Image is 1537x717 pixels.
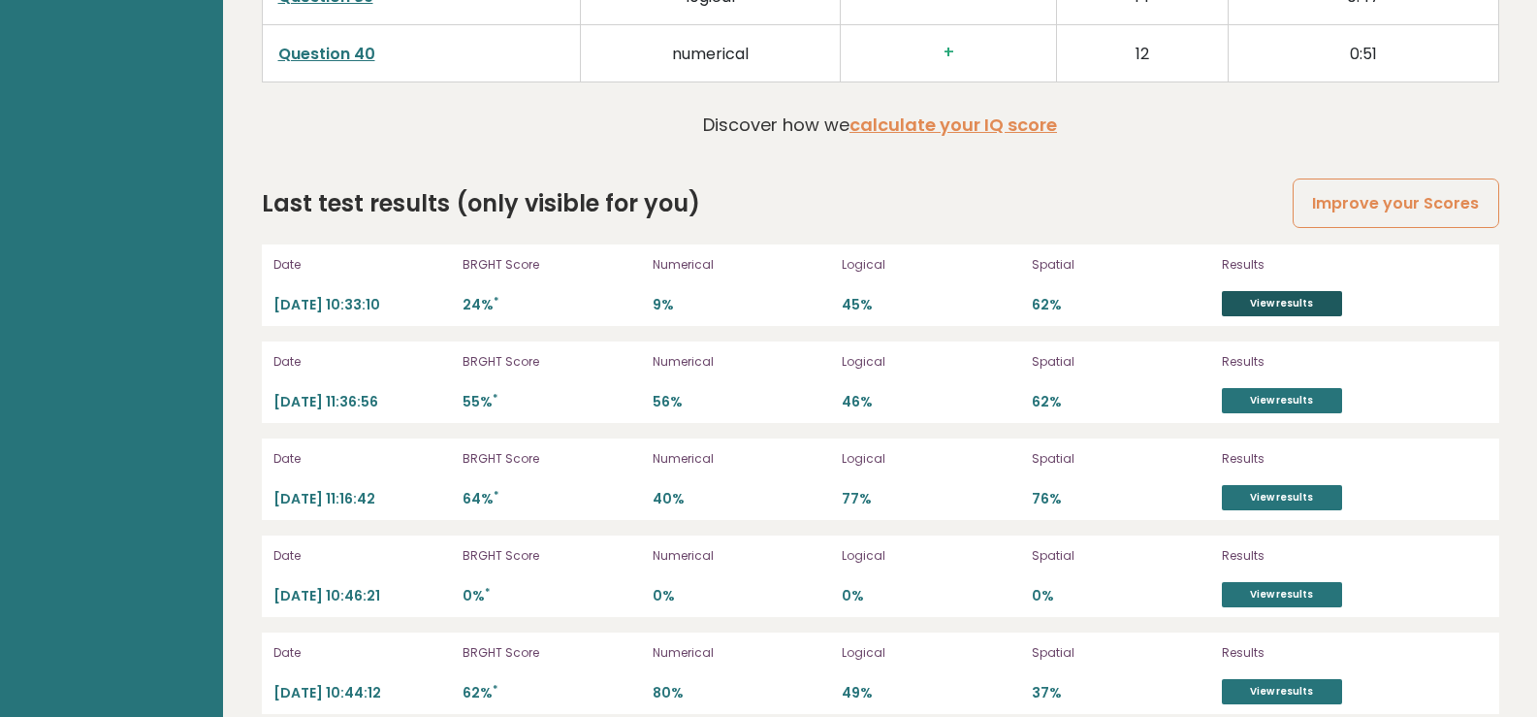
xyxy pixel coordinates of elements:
p: 62% [463,684,641,702]
p: [DATE] 11:16:42 [273,490,452,508]
td: 12 [1057,24,1229,81]
p: Date [273,353,452,371]
a: View results [1222,388,1342,413]
p: Date [273,450,452,468]
a: View results [1222,582,1342,607]
p: 0% [1032,587,1210,605]
p: 55% [463,393,641,411]
p: Results [1222,547,1425,565]
p: Results [1222,256,1425,274]
p: [DATE] 11:36:56 [273,393,452,411]
p: Discover how we [703,112,1057,138]
p: 37% [1032,684,1210,702]
a: View results [1222,485,1342,510]
h3: + [856,43,1041,63]
p: Numerical [653,450,831,468]
p: 77% [842,490,1020,508]
p: Results [1222,450,1425,468]
p: BRGHT Score [463,644,641,662]
p: 24% [463,296,641,314]
p: Date [273,644,452,662]
a: Question 40 [278,43,375,65]
p: 0% [653,587,831,605]
a: View results [1222,291,1342,316]
p: Logical [842,547,1020,565]
td: numerical [580,24,840,81]
p: Logical [842,450,1020,468]
p: Logical [842,353,1020,371]
p: Numerical [653,644,831,662]
p: Spatial [1032,450,1210,468]
p: 9% [653,296,831,314]
p: Logical [842,644,1020,662]
p: Date [273,256,452,274]
h2: Last test results (only visible for you) [262,186,700,221]
p: BRGHT Score [463,256,641,274]
p: Numerical [653,353,831,371]
p: BRGHT Score [463,353,641,371]
p: BRGHT Score [463,547,641,565]
p: 56% [653,393,831,411]
p: Spatial [1032,547,1210,565]
a: View results [1222,679,1342,704]
p: 62% [1032,296,1210,314]
p: Date [273,547,452,565]
p: Results [1222,644,1425,662]
p: 0% [463,587,641,605]
a: calculate your IQ score [849,113,1057,137]
p: 64% [463,490,641,508]
p: 80% [653,684,831,702]
p: BRGHT Score [463,450,641,468]
p: Logical [842,256,1020,274]
p: Results [1222,353,1425,371]
p: Spatial [1032,644,1210,662]
p: 62% [1032,393,1210,411]
p: [DATE] 10:46:21 [273,587,452,605]
p: 49% [842,684,1020,702]
p: Numerical [653,547,831,565]
p: 0% [842,587,1020,605]
p: 76% [1032,490,1210,508]
p: [DATE] 10:44:12 [273,684,452,702]
p: Numerical [653,256,831,274]
p: 45% [842,296,1020,314]
p: [DATE] 10:33:10 [273,296,452,314]
td: 0:51 [1229,24,1498,81]
p: 46% [842,393,1020,411]
p: Spatial [1032,256,1210,274]
a: Improve your Scores [1293,179,1498,228]
p: Spatial [1032,353,1210,371]
p: 40% [653,490,831,508]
